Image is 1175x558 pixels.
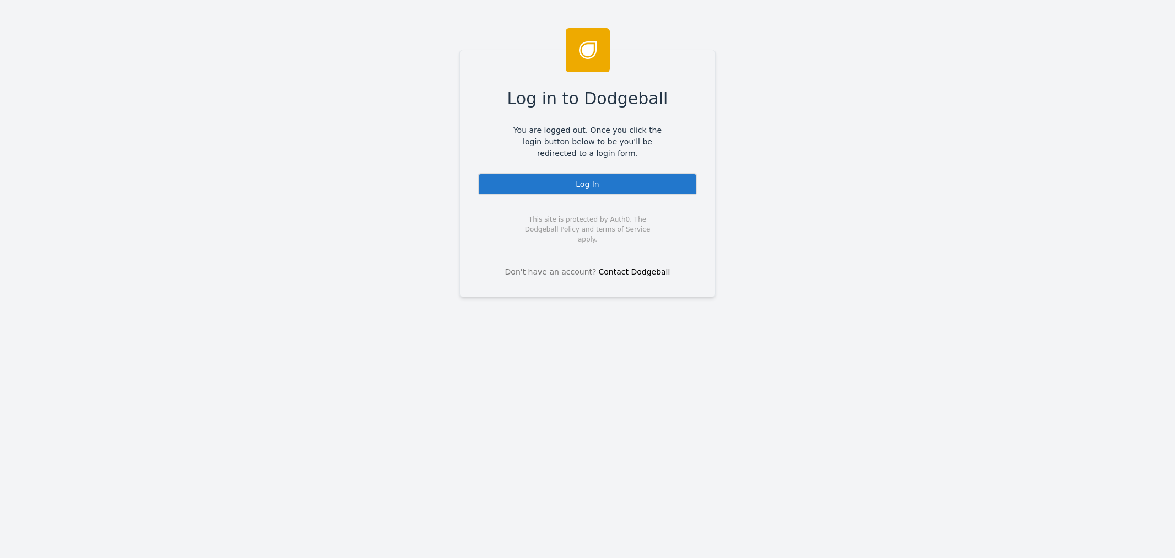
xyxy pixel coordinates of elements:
[505,125,670,159] span: You are logged out. Once you click the login button below to be you'll be redirected to a login f...
[599,267,670,276] a: Contact Dodgeball
[515,214,660,244] span: This site is protected by Auth0. The Dodgeball Policy and terms of Service apply.
[507,86,668,111] span: Log in to Dodgeball
[505,266,597,278] span: Don't have an account?
[478,173,697,195] div: Log In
